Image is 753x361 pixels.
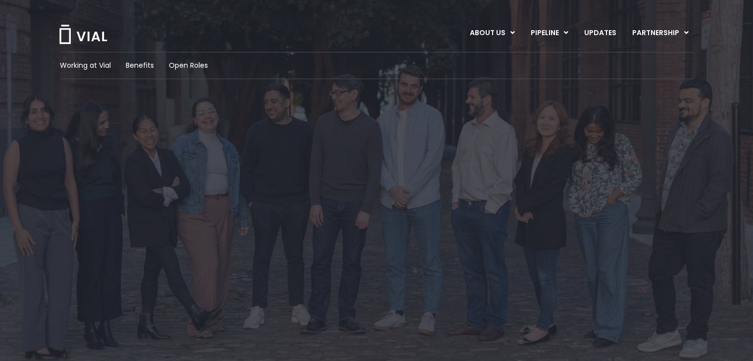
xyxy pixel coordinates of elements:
[126,60,154,71] a: Benefits
[462,25,522,42] a: ABOUT USMenu Toggle
[523,25,576,42] a: PIPELINEMenu Toggle
[60,60,111,71] a: Working at Vial
[169,60,208,71] a: Open Roles
[576,25,624,42] a: UPDATES
[58,25,108,44] img: Vial Logo
[624,25,697,42] a: PARTNERSHIPMenu Toggle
